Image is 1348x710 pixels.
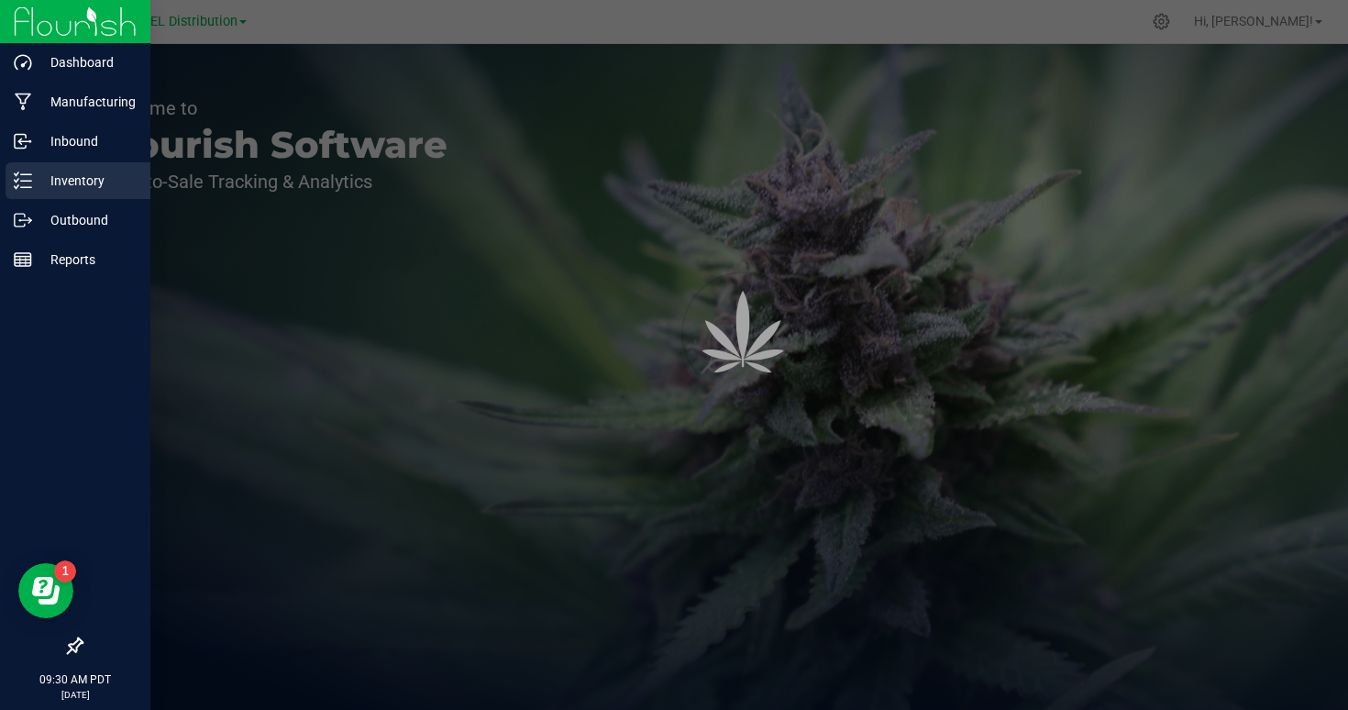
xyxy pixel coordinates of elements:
inline-svg: Outbound [14,211,32,229]
p: Dashboard [32,51,142,73]
p: Manufacturing [32,91,142,113]
p: [DATE] [8,688,142,702]
inline-svg: Dashboard [14,53,32,72]
iframe: Resource center unread badge [54,560,76,582]
p: Inbound [32,130,142,152]
inline-svg: Manufacturing [14,93,32,111]
inline-svg: Reports [14,250,32,269]
p: Inventory [32,170,142,192]
p: 09:30 AM PDT [8,671,142,688]
p: Reports [32,249,142,271]
p: Outbound [32,209,142,231]
inline-svg: Inventory [14,172,32,190]
iframe: Resource center [18,563,73,618]
inline-svg: Inbound [14,132,32,150]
